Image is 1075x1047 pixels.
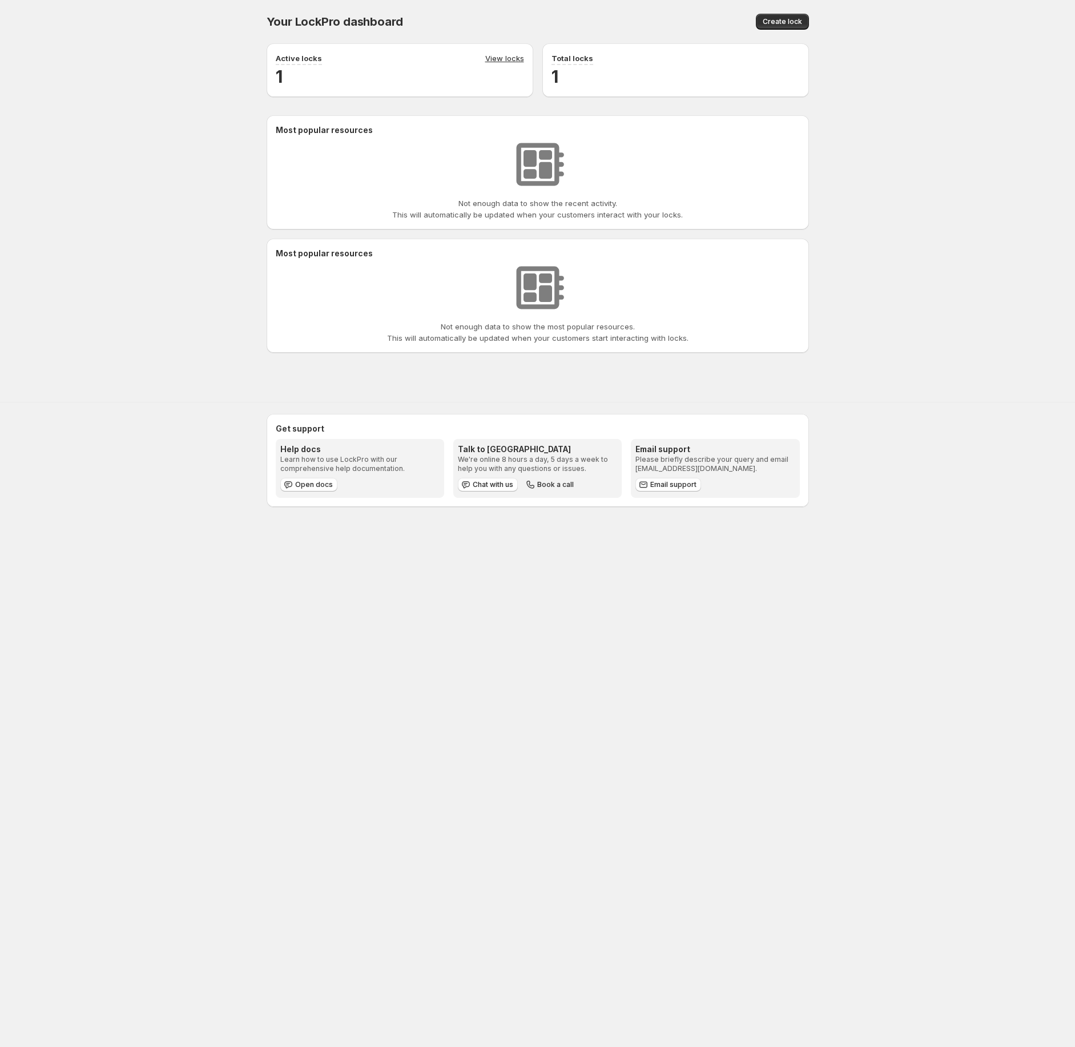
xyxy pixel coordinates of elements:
p: Not enough data to show the recent activity. This will automatically be updated when your custome... [392,198,683,220]
p: Total locks [551,53,593,64]
a: Email support [635,478,701,492]
span: Create lock [763,17,802,26]
button: Book a call [522,478,578,492]
h2: Most popular resources [276,124,800,136]
h3: Email support [635,444,795,455]
span: Your LockPro dashboard [267,15,404,29]
h2: 1 [276,65,524,88]
a: Open docs [280,478,337,492]
h3: Talk to [GEOGRAPHIC_DATA] [458,444,617,455]
img: No resources found [509,136,566,193]
p: Active locks [276,53,322,64]
span: Open docs [295,480,333,489]
button: Chat with us [458,478,518,492]
span: Book a call [537,480,574,489]
button: Create lock [756,14,809,30]
span: Chat with us [473,480,513,489]
p: Not enough data to show the most popular resources. This will automatically be updated when your ... [387,321,689,344]
h2: Get support [276,423,800,434]
h3: Help docs [280,444,440,455]
a: View locks [485,53,524,65]
p: Please briefly describe your query and email [EMAIL_ADDRESS][DOMAIN_NAME]. [635,455,795,473]
p: Learn how to use LockPro with our comprehensive help documentation. [280,455,440,473]
h2: Most popular resources [276,248,800,259]
p: We're online 8 hours a day, 5 days a week to help you with any questions or issues. [458,455,617,473]
span: Email support [650,480,696,489]
img: No resources found [509,259,566,316]
h2: 1 [551,65,800,88]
